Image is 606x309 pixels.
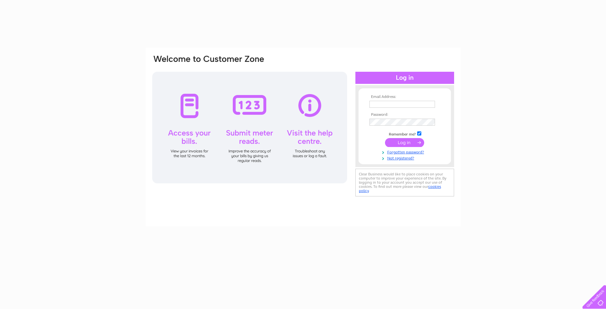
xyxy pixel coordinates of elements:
[355,169,454,196] div: Clear Business would like to place cookies on your computer to improve your experience of the sit...
[368,95,442,99] th: Email Address:
[359,184,441,193] a: cookies policy
[368,113,442,117] th: Password:
[368,130,442,137] td: Remember me?
[369,149,442,155] a: Forgotten password?
[385,138,424,147] input: Submit
[369,155,442,161] a: Not registered?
